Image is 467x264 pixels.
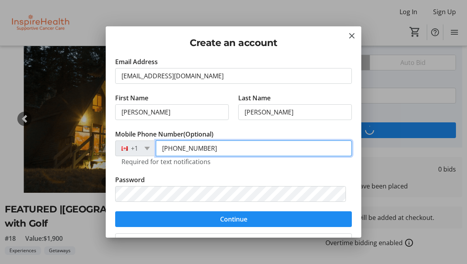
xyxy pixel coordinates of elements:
[121,158,211,166] tr-hint: Required for text notifications
[156,140,352,156] input: (506) 234-5678
[115,233,352,249] button: Sign in with Google
[115,211,352,227] button: Continue
[115,36,352,50] h2: Create an account
[220,214,247,224] span: Continue
[115,68,352,84] input: Email Address
[238,93,271,103] label: Last Name
[115,57,158,66] label: Email Address
[347,31,357,41] button: Close
[115,175,145,185] label: Password
[115,129,213,139] label: Mobile Phone Number (Optional)
[238,104,352,120] input: Last Name
[115,104,229,120] input: First Name
[115,93,148,103] label: First Name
